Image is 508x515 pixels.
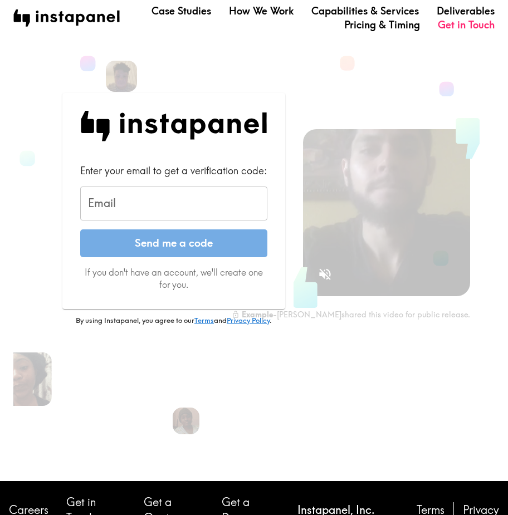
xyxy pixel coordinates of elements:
img: instapanel [13,9,120,27]
a: Terms [194,316,214,325]
a: Pricing & Timing [344,18,420,32]
a: Capabilities & Services [311,4,419,18]
a: Case Studies [152,4,211,18]
button: Send me a code [80,229,267,257]
img: Venita [173,408,199,434]
a: Privacy Policy [227,316,270,325]
a: Deliverables [437,4,495,18]
a: Get in Touch [438,18,495,32]
img: Liam [106,61,137,92]
b: Example [242,310,273,320]
button: Sound is off [313,262,337,286]
a: How We Work [229,4,294,18]
div: Enter your email to get a verification code: [80,164,267,178]
img: Instapanel [80,111,267,141]
div: - [PERSON_NAME] shared this video for public release. [232,310,470,320]
p: By using Instapanel, you agree to our and . [62,316,285,326]
p: If you don't have an account, we'll create one for you. [80,266,267,291]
